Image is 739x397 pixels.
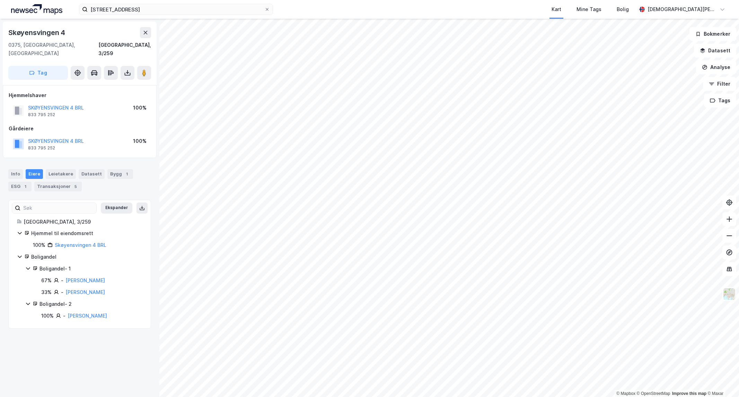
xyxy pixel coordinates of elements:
[704,364,739,397] iframe: Chat Widget
[41,288,52,296] div: 33%
[46,169,76,179] div: Leietakere
[39,265,142,273] div: Boligandel - 1
[68,313,107,319] a: [PERSON_NAME]
[637,391,670,396] a: OpenStreetMap
[34,182,82,191] div: Transaksjoner
[31,253,142,261] div: Boligandel
[552,5,561,14] div: Kart
[696,60,736,74] button: Analyse
[694,44,736,58] button: Datasett
[723,287,736,301] img: Z
[65,277,105,283] a: [PERSON_NAME]
[8,41,98,58] div: 0375, [GEOGRAPHIC_DATA], [GEOGRAPHIC_DATA]
[39,300,142,308] div: Boligandel - 2
[11,4,62,15] img: logo.a4113a55bc3d86da70a041830d287a7e.svg
[648,5,717,14] div: [DEMOGRAPHIC_DATA][PERSON_NAME]
[28,112,55,118] div: 833 795 252
[8,66,68,80] button: Tag
[63,312,65,320] div: -
[704,94,736,107] button: Tags
[28,145,55,151] div: 833 795 252
[31,229,142,238] div: Hjemmel til eiendomsrett
[133,137,147,145] div: 100%
[26,169,43,179] div: Eiere
[672,391,706,396] a: Improve this map
[22,183,29,190] div: 1
[33,241,45,249] div: 100%
[101,202,132,214] button: Ekspander
[41,312,54,320] div: 100%
[703,77,736,91] button: Filter
[9,91,151,100] div: Hjemmelshaver
[41,276,52,285] div: 67%
[8,182,32,191] div: ESG
[8,169,23,179] div: Info
[88,4,264,15] input: Søk på adresse, matrikkel, gårdeiere, leietakere eller personer
[65,289,105,295] a: [PERSON_NAME]
[72,183,79,190] div: 5
[55,242,106,248] a: Skøyensvingen 4 BRL
[8,27,67,38] div: Skøyensvingen 4
[577,5,601,14] div: Mine Tags
[79,169,105,179] div: Datasett
[107,169,133,179] div: Bygg
[24,218,142,226] div: [GEOGRAPHIC_DATA], 3/259
[617,5,629,14] div: Bolig
[61,288,63,296] div: -
[133,104,147,112] div: 100%
[704,364,739,397] div: Kontrollprogram for chat
[98,41,151,58] div: [GEOGRAPHIC_DATA], 3/259
[20,203,96,213] input: Søk
[9,124,151,133] div: Gårdeiere
[689,27,736,41] button: Bokmerker
[123,171,130,178] div: 1
[61,276,63,285] div: -
[616,391,635,396] a: Mapbox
